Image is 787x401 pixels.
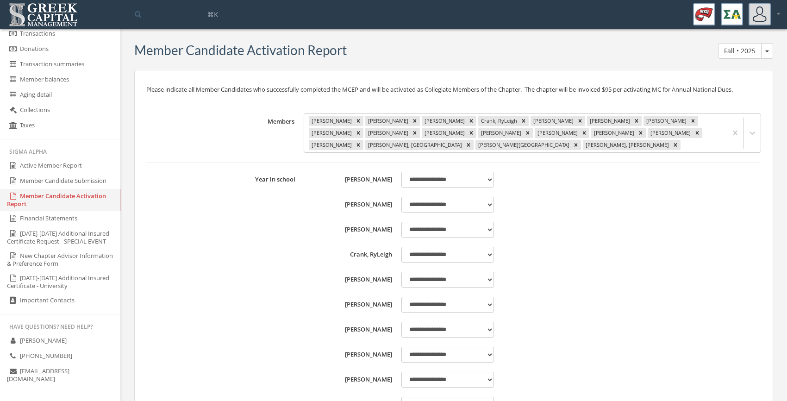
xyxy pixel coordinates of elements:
label: [PERSON_NAME] [305,372,397,388]
label: [PERSON_NAME] [305,322,397,338]
div: [PERSON_NAME] [531,116,575,126]
div: Remove Crank, RyLeigh [518,116,529,126]
div: Remove Berry, Kendall [353,116,363,126]
label: [PERSON_NAME] [305,297,397,313]
p: Please indicate all Member Candidates who successfully completed the MCEP and will be activated a... [146,84,761,94]
div: Remove Jordan, Alena [410,128,420,138]
span: ⌘K [207,10,218,19]
div: Crank, RyLeigh [478,116,518,126]
div: [PERSON_NAME], [PERSON_NAME] [583,140,670,150]
div: Remove Rivas, Sianne [692,128,702,138]
div: Remove Hogue, Mackenzie [688,116,698,126]
div: Remove Skelton, Addison [571,140,581,150]
div: [PERSON_NAME] [309,128,353,138]
div: [PERSON_NAME] [591,128,636,138]
div: Remove Ebelhar, Jolynne [631,116,642,126]
div: Remove Jachimowicz, Alicia [353,128,363,138]
div: [PERSON_NAME] [422,116,466,126]
label: [PERSON_NAME] [305,222,397,238]
div: Remove Litchfield, Lucy [466,128,476,138]
div: [PERSON_NAME] [422,128,466,138]
div: Remove Rice, Ellie [579,128,589,138]
div: [PERSON_NAME] [643,116,688,126]
div: Remove Brookover, Delaney [410,116,420,126]
span: [PERSON_NAME] [20,336,67,345]
h3: Member Candidate Activation Report [134,43,347,57]
div: [PERSON_NAME] [587,116,631,126]
label: [PERSON_NAME] [305,272,397,288]
div: Remove Saunders, Abigayle [353,140,363,150]
label: [PERSON_NAME] [305,347,397,363]
div: Remove Trammell, Tesla Nicole [670,140,681,150]
div: [PERSON_NAME] [309,140,353,150]
div: Remove Scruggs, Holland [463,140,474,150]
label: [PERSON_NAME] [305,172,397,188]
div: [PERSON_NAME] [478,128,523,138]
button: Fall • 2025 [761,43,773,59]
div: [PERSON_NAME], [GEOGRAPHIC_DATA] [365,140,463,150]
div: Remove Miller, Aubrey [523,128,533,138]
div: Remove Chunglo, Emily [466,116,476,126]
label: Crank, RyLeigh [305,247,397,263]
label: Members [146,113,299,152]
label: [PERSON_NAME] [305,197,397,213]
div: [PERSON_NAME] [535,128,579,138]
button: Fall • 2025 [718,43,762,59]
div: [PERSON_NAME] [365,128,410,138]
div: [PERSON_NAME] [309,116,353,126]
div: Remove Davidson, Emma [575,116,585,126]
div: [PERSON_NAME][GEOGRAPHIC_DATA] [475,140,571,150]
div: [PERSON_NAME] [365,116,410,126]
div: Remove Richey, Madyson [636,128,646,138]
div: [PERSON_NAME] [648,128,692,138]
